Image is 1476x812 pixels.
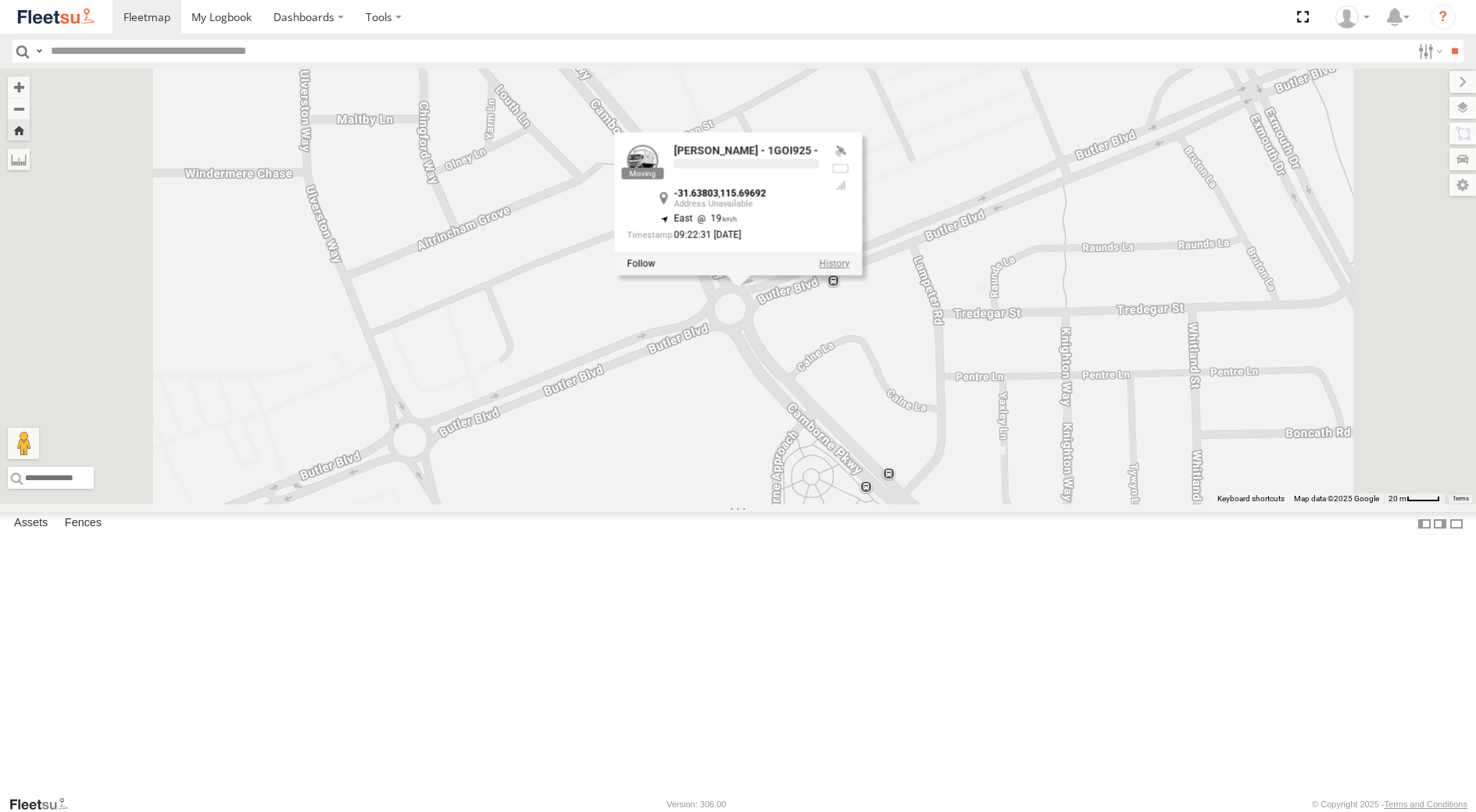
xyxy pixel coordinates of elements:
label: Map Settings [1449,174,1476,196]
button: Map scale: 20 m per 39 pixels [1384,493,1445,504]
label: Dock Summary Table to the Right [1432,512,1448,535]
span: 20 m [1388,494,1406,503]
div: [PERSON_NAME] - 1GOI925 - [674,145,818,157]
label: View Asset History [819,258,849,269]
div: Valid GPS Fix [831,145,849,158]
button: Zoom out [8,98,30,119]
span: Map data ©2025 Google [1294,494,1379,503]
div: , [674,189,818,208]
div: Version: 306.00 [667,800,726,809]
div: © Copyright 2025 - [1312,800,1467,809]
strong: -31.63803 [674,188,718,199]
div: Date/time of location update [627,230,818,243]
strong: 115.69692 [720,188,766,199]
span: 19 [692,212,737,223]
label: Fences [57,513,109,535]
label: Search Query [33,40,45,62]
div: Last Event GSM Signal Strength [831,179,849,191]
button: Zoom in [8,77,30,98]
a: Terms and Conditions [1385,800,1467,809]
span: East [674,212,692,223]
button: Drag Pegman onto the map to open Street View [8,428,39,459]
label: Measure [8,148,30,170]
label: Assets [6,513,55,535]
i: ? [1431,5,1456,30]
button: Keyboard shortcuts [1217,493,1285,504]
a: Visit our Website [9,796,80,812]
label: Realtime tracking of Asset [627,258,655,269]
img: fleetsu-logo-horizontal.svg [16,6,97,27]
div: No battery health information received from this device. [831,162,849,175]
label: Search Filter Options [1412,40,1446,62]
a: Terms (opens in new tab) [1453,496,1469,502]
label: Dock Summary Table to the Left [1417,512,1432,535]
label: Hide Summary Table [1449,512,1464,535]
div: TheMaker Systems [1330,5,1375,29]
button: Zoom Home [8,119,30,141]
